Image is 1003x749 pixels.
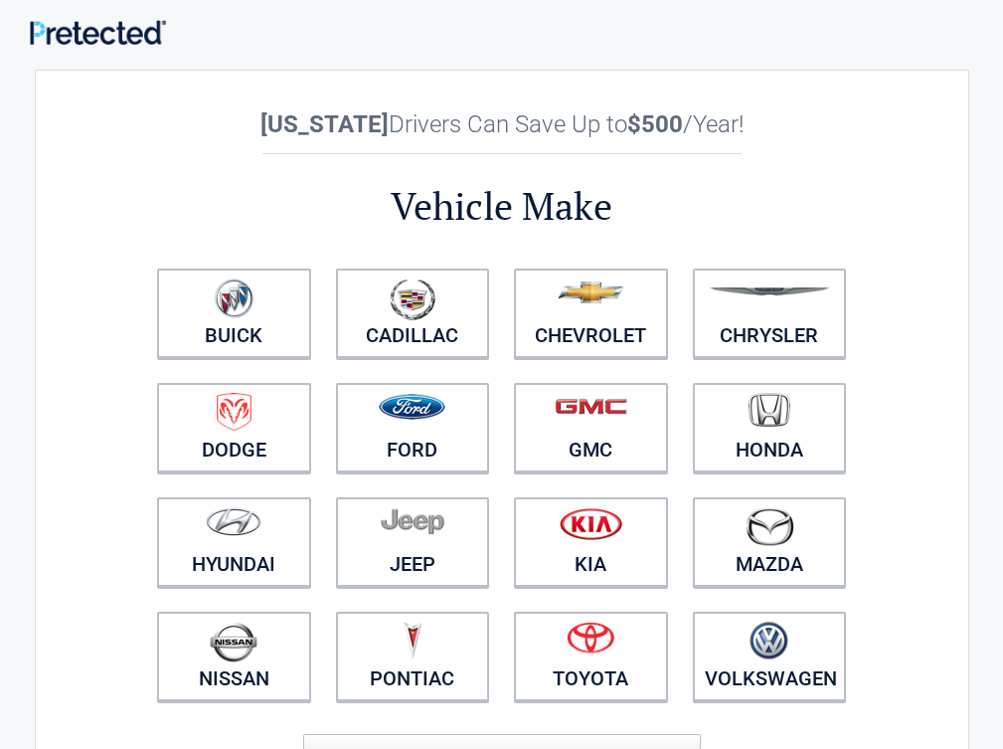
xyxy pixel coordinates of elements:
[336,383,490,472] a: Ford
[403,622,422,659] img: pontiac
[709,287,830,296] img: chrysler
[693,497,847,587] a: Mazda
[336,612,490,701] a: Pontiac
[567,622,614,654] img: toyota
[206,507,261,536] img: hyundai
[260,110,389,138] b: [US_STATE]
[30,20,166,45] img: Main Logo
[217,393,251,432] img: dodge
[215,279,253,318] img: buick
[560,507,622,540] img: kia
[514,383,668,472] a: GMC
[558,281,624,303] img: chevrolet
[693,612,847,701] a: Volkswagen
[379,394,445,420] img: ford
[336,269,490,358] a: Cadillac
[745,507,794,546] img: mazda
[145,181,859,232] h2: Vehicle Make
[157,497,311,587] a: Hyundai
[514,269,668,358] a: Chevrolet
[749,393,790,428] img: honda
[157,612,311,701] a: Nissan
[390,279,435,320] img: cadillac
[693,383,847,472] a: Honda
[210,622,257,662] img: nissan
[145,110,859,138] h2: Drivers Can Save Up to /Year
[514,497,668,587] a: Kia
[381,507,444,535] img: jeep
[750,622,788,660] img: volkswagen
[514,612,668,701] a: Toyota
[555,398,627,415] img: gmc
[157,383,311,472] a: Dodge
[627,110,683,138] b: $500
[157,269,311,358] a: Buick
[693,269,847,358] a: Chrysler
[336,497,490,587] a: Jeep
